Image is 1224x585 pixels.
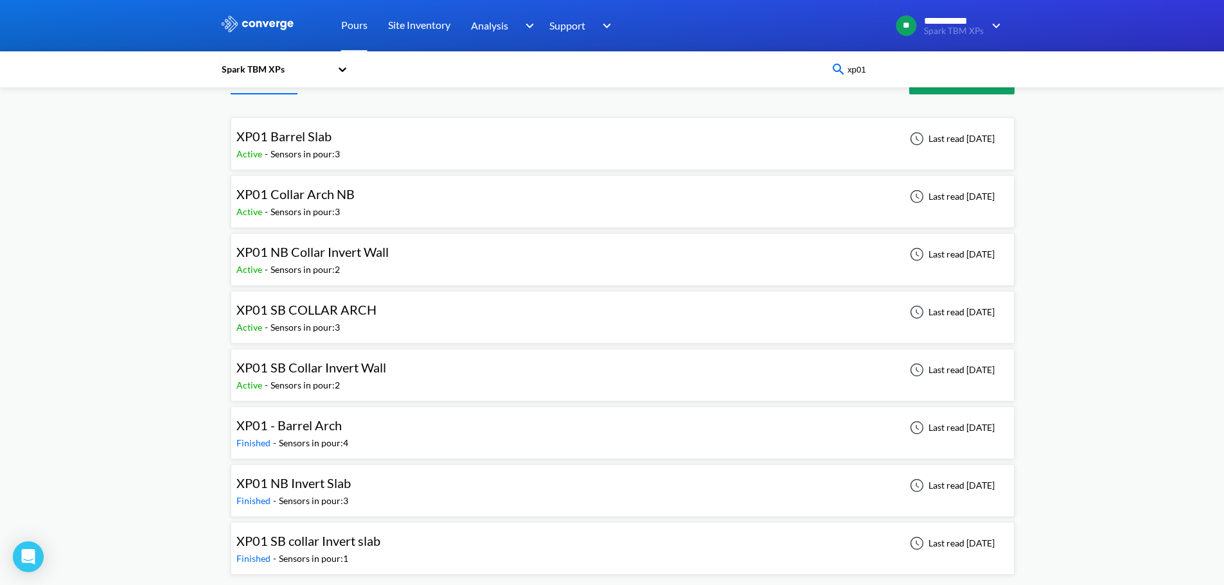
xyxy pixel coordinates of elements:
[265,380,271,390] span: -
[231,421,1015,432] a: XP01 - Barrel ArchFinished-Sensors in pour:4Last read [DATE]
[236,437,273,448] span: Finished
[903,536,998,551] div: Last read [DATE]
[236,533,380,548] span: XP01 SB collar Invert slab
[271,378,340,392] div: Sensors in pour: 2
[273,437,279,448] span: -
[903,362,998,378] div: Last read [DATE]
[236,148,265,159] span: Active
[236,264,265,275] span: Active
[273,495,279,506] span: -
[236,417,342,433] span: XP01 - Barrel Arch
[236,475,351,491] span: XP01 NB Invert Slab
[903,247,998,262] div: Last read [DATE]
[594,18,615,33] img: downArrow.svg
[236,495,273,506] span: Finished
[271,147,340,161] div: Sensors in pour: 3
[231,190,1015,201] a: XP01 Collar Arch NBActive-Sensors in pour:3Last read [DATE]
[517,18,537,33] img: downArrow.svg
[236,186,355,202] span: XP01 Collar Arch NB
[231,537,1015,548] a: XP01 SB collar Invert slabFinished-Sensors in pour:1Last read [DATE]
[903,478,998,493] div: Last read [DATE]
[236,244,389,259] span: XP01 NB Collar Invert Wall
[236,302,377,317] span: XP01 SB COLLAR ARCH
[984,18,1004,33] img: downArrow.svg
[236,380,265,390] span: Active
[271,205,340,219] div: Sensors in pour: 3
[831,62,846,77] img: icon-search-blue.svg
[265,206,271,217] span: -
[279,436,348,450] div: Sensors in pour: 4
[220,62,331,76] div: Spark TBM XPs
[231,248,1015,259] a: XP01 NB Collar Invert WallActive-Sensors in pour:2Last read [DATE]
[231,479,1015,490] a: XP01 NB Invert SlabFinished-Sensors in pour:3Last read [DATE]
[13,541,44,572] div: Open Intercom Messenger
[236,360,386,375] span: XP01 SB Collar Invert Wall
[231,363,1015,374] a: XP01 SB Collar Invert WallActive-Sensors in pour:2Last read [DATE]
[271,263,340,277] div: Sensors in pour: 2
[903,420,998,435] div: Last read [DATE]
[279,552,348,566] div: Sensors in pour: 1
[549,17,585,33] span: Support
[273,553,279,564] span: -
[231,132,1015,143] a: XP01 Barrel SlabActive-Sensors in pour:3Last read [DATE]
[846,62,1002,76] input: Type your pour name
[265,148,271,159] span: -
[924,26,984,36] span: Spark TBM XPs
[236,322,265,333] span: Active
[279,494,348,508] div: Sensors in pour: 3
[236,553,273,564] span: Finished
[903,189,998,204] div: Last read [DATE]
[271,320,340,335] div: Sensors in pour: 3
[265,322,271,333] span: -
[220,15,295,32] img: logo_ewhite.svg
[903,304,998,320] div: Last read [DATE]
[265,264,271,275] span: -
[471,17,508,33] span: Analysis
[903,131,998,146] div: Last read [DATE]
[231,306,1015,317] a: XP01 SB COLLAR ARCHActive-Sensors in pour:3Last read [DATE]
[236,206,265,217] span: Active
[236,128,332,144] span: XP01 Barrel Slab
